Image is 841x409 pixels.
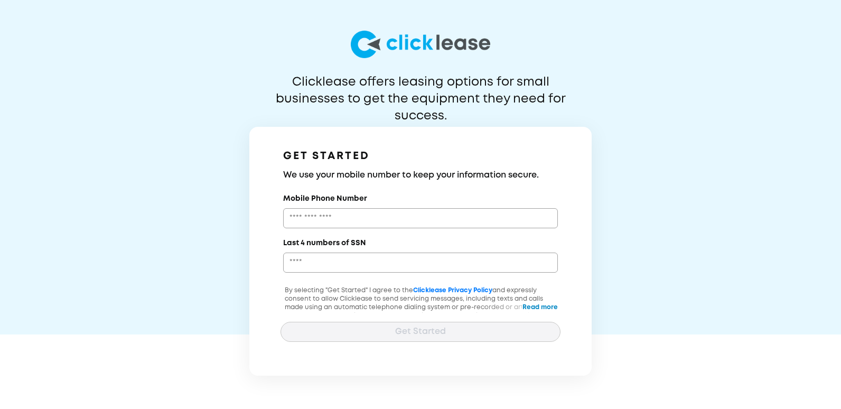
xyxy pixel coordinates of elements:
[413,287,492,293] a: Clicklease Privacy Policy
[283,193,367,204] label: Mobile Phone Number
[281,286,560,337] p: By selecting "Get Started" I agree to the and expressly consent to allow Clicklease to send servi...
[250,74,591,108] p: Clicklease offers leasing options for small businesses to get the equipment they need for success.
[283,238,366,248] label: Last 4 numbers of SSN
[283,169,558,182] h3: We use your mobile number to keep your information secure.
[283,148,558,165] h1: GET STARTED
[351,31,490,58] img: logo-larg
[281,322,560,342] button: Get Started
